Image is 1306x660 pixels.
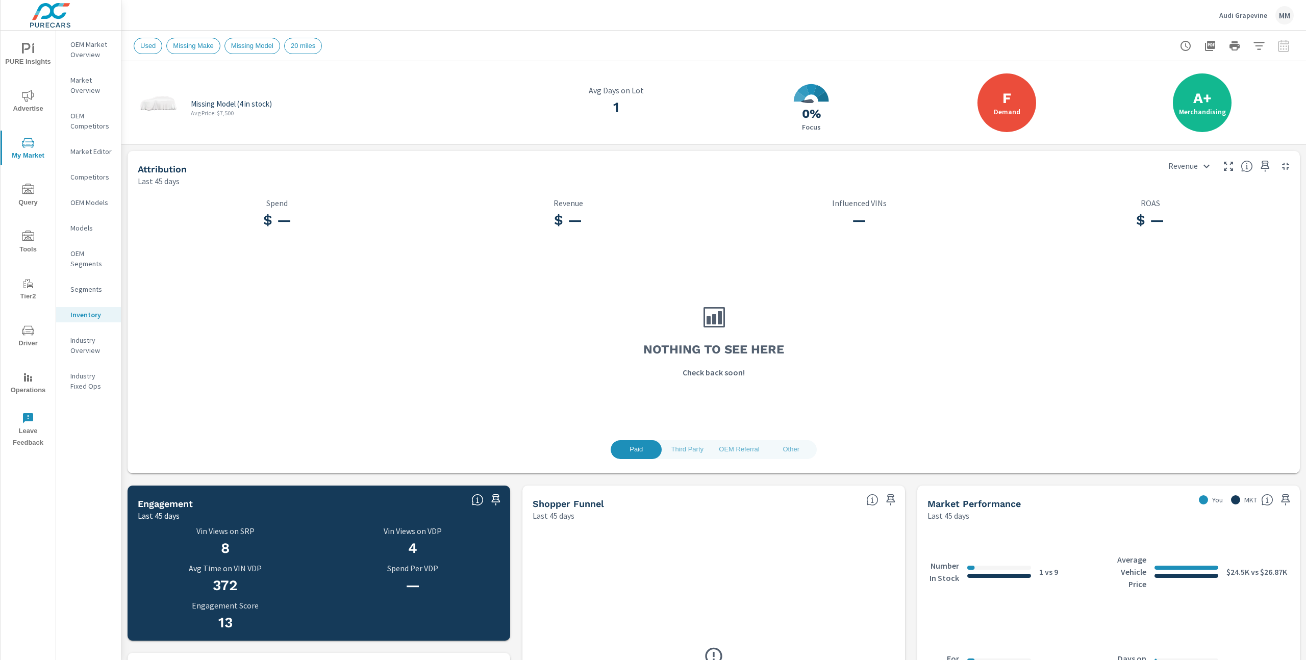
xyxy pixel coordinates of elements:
[191,99,272,109] p: Missing Model (4 in stock)
[1043,566,1058,578] p: vs 9
[1220,158,1237,174] button: Make Fullscreen
[927,510,969,522] p: Last 45 days
[167,42,219,49] span: Missing Make
[533,510,574,522] p: Last 45 days
[56,307,121,322] div: Inventory
[4,184,53,209] span: Query
[56,368,121,394] div: Industry Fixed Ops
[138,212,417,229] h3: $ —
[668,444,707,455] span: Third Party
[70,335,113,356] p: Industry Overview
[1261,494,1273,506] span: Understand your inventory, price and days to sell compared to other dealers in your market.
[1249,566,1287,578] p: vs $26.87K
[138,498,193,509] h5: Engagement
[138,540,313,557] h3: 8
[802,105,821,122] h3: 0%
[4,324,53,349] span: Driver
[138,175,180,187] p: Last 45 days
[533,498,604,509] h5: Shopper Funnel
[866,494,878,506] span: Know where every customer is during their purchase journey. View customer activity from first cli...
[1275,6,1294,24] div: MM
[524,99,708,116] h3: 1
[1115,553,1146,590] p: Average Vehicle Price
[56,72,121,98] div: Market Overview
[720,212,999,229] h3: —
[325,540,500,557] h3: 4
[1226,566,1249,578] p: $24.5K
[138,601,313,610] p: Engagement Score
[56,220,121,236] div: Models
[4,277,53,302] span: Tier2
[994,107,1020,116] label: Demand
[429,198,708,208] p: Revenue
[70,146,113,157] p: Market Editor
[56,195,121,210] div: OEM Models
[683,366,745,378] p: Check back soon!
[70,223,113,233] p: Models
[1011,198,1290,208] p: ROAS
[802,122,821,132] p: Focus
[927,498,1021,509] h5: Market Performance
[70,371,113,391] p: Industry Fixed Ops
[1277,158,1294,174] button: Minimize Widget
[70,172,113,182] p: Competitors
[1162,157,1216,175] div: Revenue
[138,564,313,573] p: Avg Time on VIN VDP
[617,444,656,455] span: Paid
[325,577,500,594] h3: —
[70,248,113,269] p: OEM Segments
[1200,36,1220,56] button: "Export Report to PDF"
[56,37,121,62] div: OEM Market Overview
[4,90,53,115] span: Advertise
[1257,158,1273,174] span: Save this to your personalized report
[138,510,180,522] p: Last 45 days
[1249,36,1269,56] button: Apply Filters
[643,341,784,358] h3: Nothing to see here
[1224,36,1245,56] button: Print Report
[325,526,500,536] p: Vin Views on VDP
[70,197,113,208] p: OEM Models
[1277,492,1294,508] span: Save this to your personalized report
[56,246,121,271] div: OEM Segments
[1219,11,1267,20] p: Audi Grapevine
[56,333,121,358] div: Industry Overview
[719,444,759,455] span: OEM Referral
[4,231,53,256] span: Tools
[225,42,280,49] span: Missing Model
[70,39,113,60] p: OEM Market Overview
[56,144,121,159] div: Market Editor
[883,492,899,508] span: Save this to your personalized report
[70,310,113,320] p: Inventory
[191,109,234,118] p: Avg Price: $7,500
[134,42,162,49] span: Used
[524,86,708,95] p: Avg Days on Lot
[4,137,53,162] span: My Market
[1244,495,1257,505] p: MKT
[927,560,959,584] p: Number In Stock
[1212,495,1223,505] p: You
[1241,160,1253,172] span: See which channels are bringing the greatest return on your investment. The sale of each VIN can ...
[138,198,417,208] p: Spend
[1193,89,1212,107] h2: A+
[4,43,53,68] span: PURE Insights
[1,31,56,453] div: nav menu
[720,198,999,208] p: Influenced VINs
[138,577,313,594] h3: 372
[772,444,811,455] span: Other
[471,494,484,506] span: See what makes and models are getting noticed based off a score of 0 to 100, with 100 representin...
[70,111,113,131] p: OEM Competitors
[1179,107,1226,116] label: Merchandising
[56,169,121,185] div: Competitors
[1011,212,1290,229] h3: $ —
[4,371,53,396] span: Operations
[4,412,53,449] span: Leave Feedback
[138,88,179,118] img: glamour
[1002,89,1011,107] h2: F
[56,108,121,134] div: OEM Competitors
[285,42,321,49] span: 20 miles
[1039,566,1043,578] p: 1
[56,282,121,297] div: Segments
[325,564,500,573] p: Spend Per VDP
[488,492,504,508] span: Save this to your personalized report
[138,526,313,536] p: Vin Views on SRP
